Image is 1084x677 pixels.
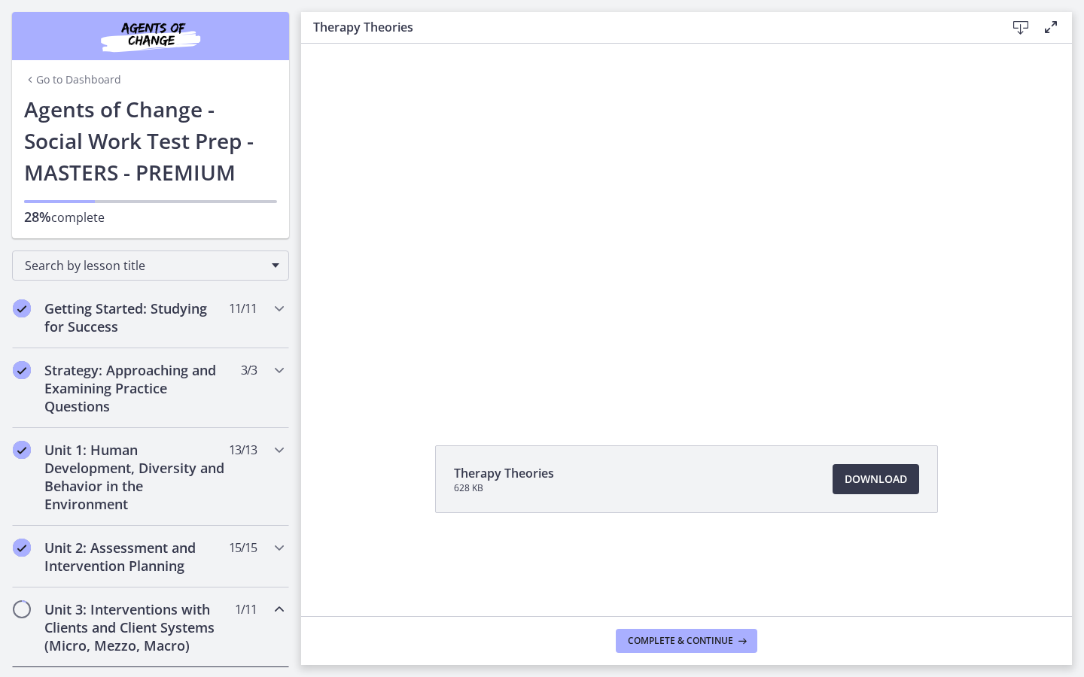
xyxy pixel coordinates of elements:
[229,441,257,459] span: 13 / 13
[454,464,554,482] span: Therapy Theories
[44,600,228,654] h2: Unit 3: Interventions with Clients and Client Systems (Micro, Mezzo, Macro)
[313,18,982,36] h3: Therapy Theories
[241,361,257,379] span: 3 / 3
[25,257,264,274] span: Search by lesson title
[13,539,31,557] i: Completed
[229,539,257,557] span: 15 / 15
[833,464,919,494] a: Download
[13,361,31,379] i: Completed
[13,299,31,317] i: Completed
[44,441,228,513] h2: Unit 1: Human Development, Diversity and Behavior in the Environment
[44,539,228,575] h2: Unit 2: Assessment and Intervention Planning
[44,299,228,335] h2: Getting Started: Studying for Success
[13,441,31,459] i: Completed
[616,629,757,653] button: Complete & continue
[229,299,257,317] span: 11 / 11
[60,18,241,54] img: Agents of Change Social Work Test Prep
[845,470,907,488] span: Download
[235,600,257,618] span: 1 / 11
[24,93,277,188] h1: Agents of Change - Social Work Test Prep - MASTERS - PREMIUM
[301,44,1072,411] iframe: Video Lesson
[454,482,554,494] span: 628 KB
[44,361,228,415] h2: Strategy: Approaching and Examining Practice Questions
[628,635,733,647] span: Complete & continue
[12,250,289,281] div: Search by lesson title
[24,72,121,87] a: Go to Dashboard
[24,208,277,226] p: complete
[24,208,51,226] span: 28%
